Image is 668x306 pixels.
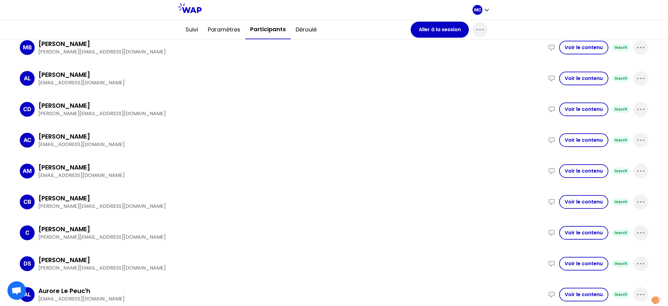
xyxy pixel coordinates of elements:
[559,72,608,85] button: Voir le contenu
[38,233,544,241] p: [PERSON_NAME][EMAIL_ADDRESS][DOMAIN_NAME]
[559,164,608,178] button: Voir le contenu
[24,136,31,145] p: AC
[474,7,481,13] p: MC
[38,295,544,303] p: [EMAIL_ADDRESS][DOMAIN_NAME]
[24,259,31,268] p: DS
[38,172,544,179] p: [EMAIL_ADDRESS][DOMAIN_NAME]
[38,203,544,210] p: [PERSON_NAME][EMAIL_ADDRESS][DOMAIN_NAME]
[24,198,31,206] p: CB
[612,136,630,144] div: Inscrit
[612,260,630,267] div: Inscrit
[38,225,90,233] h3: [PERSON_NAME]
[559,133,608,147] button: Voir le contenu
[7,281,26,300] a: Ouvrir le chat
[473,5,490,15] button: MC
[23,167,32,175] p: AM
[25,228,29,237] p: C
[38,79,544,86] p: [EMAIL_ADDRESS][DOMAIN_NAME]
[24,290,31,299] p: AL
[559,195,608,209] button: Voir le contenu
[612,75,630,82] div: Inscrit
[181,20,203,39] button: Suivi
[23,43,32,52] p: MB
[559,226,608,240] button: Voir le contenu
[38,256,90,264] h3: [PERSON_NAME]
[291,20,322,39] button: Déroulé
[38,40,90,48] h3: [PERSON_NAME]
[612,106,630,113] div: Inscrit
[559,41,608,54] button: Voir le contenu
[612,198,630,206] div: Inscrit
[23,105,31,114] p: CD
[38,264,544,272] p: [PERSON_NAME][EMAIL_ADDRESS][DOMAIN_NAME]
[38,163,90,172] h3: [PERSON_NAME]
[38,132,90,141] h3: [PERSON_NAME]
[411,22,469,38] button: Aller à la session
[38,194,90,203] h3: [PERSON_NAME]
[38,141,544,148] p: [EMAIL_ADDRESS][DOMAIN_NAME]
[38,101,90,110] h3: [PERSON_NAME]
[38,70,90,79] h3: [PERSON_NAME]
[38,110,544,117] p: [PERSON_NAME][EMAIL_ADDRESS][DOMAIN_NAME]
[38,48,544,56] p: [PERSON_NAME][EMAIL_ADDRESS][DOMAIN_NAME]
[612,167,630,175] div: Inscrit
[24,74,31,83] p: AL
[559,288,608,301] button: Voir le contenu
[203,20,245,39] button: Paramètres
[612,44,630,51] div: Inscrit
[612,291,630,298] div: Inscrit
[612,229,630,237] div: Inscrit
[559,103,608,116] button: Voir le contenu
[559,257,608,270] button: Voir le contenu
[38,287,90,295] h3: Aurore Le Peuc'h
[245,20,291,39] button: Participants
